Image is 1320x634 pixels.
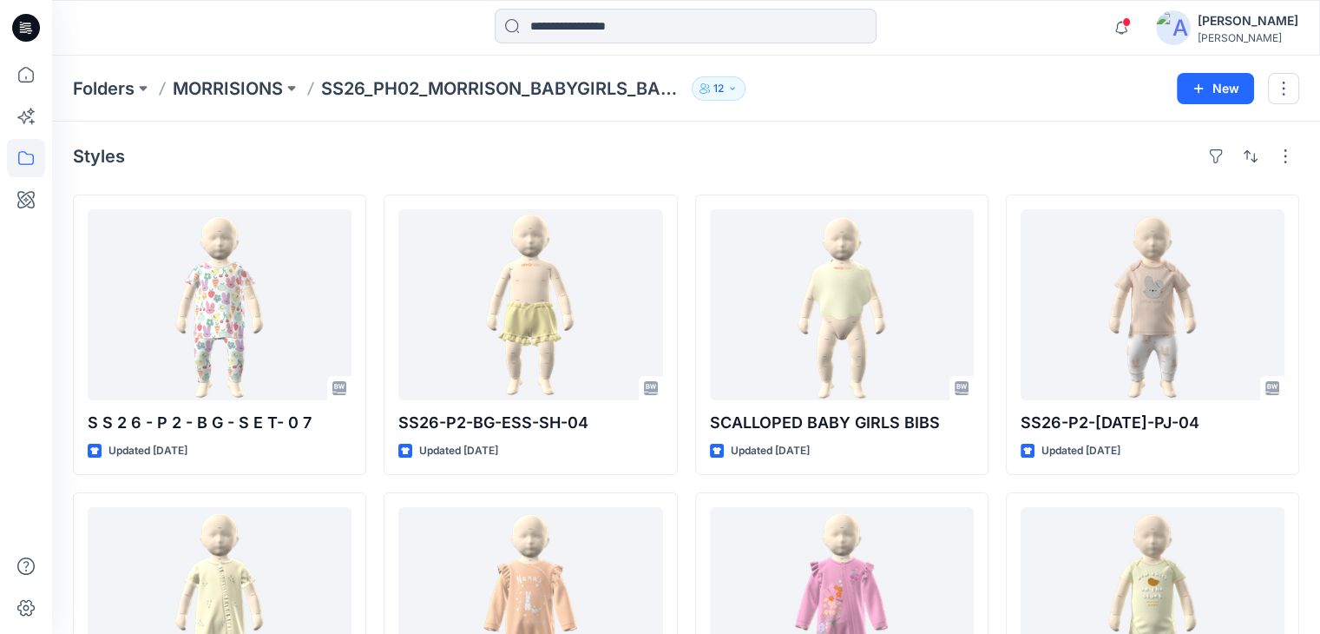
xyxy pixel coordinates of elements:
div: [PERSON_NAME] [1198,31,1298,44]
img: avatar [1156,10,1191,45]
p: SS26_PH02_MORRISON_BABYGIRLS_BABY BOYS [321,76,685,101]
a: MORRISIONS [173,76,283,101]
a: SS26-P2-BG-ESS-SH-04 [398,209,662,400]
a: S S 2 6 - P 2 - B G - S E T- 0 7 [88,209,351,400]
p: SS26-P2-BG-ESS-SH-04 [398,411,662,435]
div: [PERSON_NAME] [1198,10,1298,31]
p: Updated [DATE] [731,442,810,460]
button: New [1177,73,1254,104]
p: SCALLOPED BABY GIRLS BIBS [710,411,974,435]
a: SS26-P2-EASTER-PJ-04 [1021,209,1284,400]
a: Folders [73,76,135,101]
h4: Styles [73,146,125,167]
p: Updated [DATE] [1041,442,1120,460]
p: S S 2 6 - P 2 - B G - S E T- 0 7 [88,411,351,435]
button: 12 [692,76,745,101]
p: 12 [713,79,724,98]
p: SS26-P2-[DATE]-PJ-04 [1021,411,1284,435]
a: SCALLOPED BABY GIRLS BIBS [710,209,974,400]
p: Updated [DATE] [108,442,187,460]
p: Updated [DATE] [419,442,498,460]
